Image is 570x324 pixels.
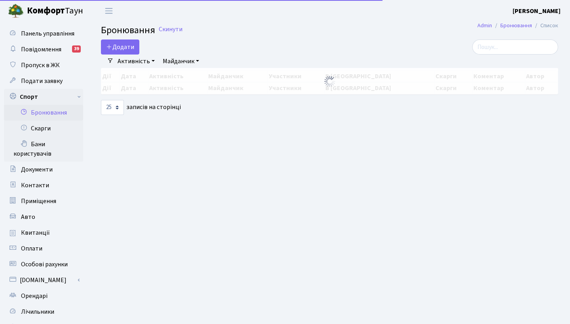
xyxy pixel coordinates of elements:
[21,292,47,300] span: Орендарі
[4,41,83,57] a: Повідомлення39
[4,121,83,136] a: Скарги
[4,89,83,105] a: Спорт
[21,213,35,221] span: Авто
[21,197,56,205] span: Приміщення
[21,228,50,237] span: Квитанції
[500,21,532,30] a: Бронювання
[4,136,83,162] a: Бани користувачів
[159,26,182,33] a: Скинути
[21,181,49,190] span: Контакти
[4,209,83,225] a: Авто
[101,40,139,55] button: Додати
[21,29,74,38] span: Панель управління
[101,23,155,37] span: Бронювання
[160,55,202,68] a: Майданчик
[8,3,24,19] img: logo.png
[4,241,83,256] a: Оплати
[21,45,61,54] span: Повідомлення
[4,73,83,89] a: Подати заявку
[513,7,560,15] b: [PERSON_NAME]
[21,244,42,253] span: Оплати
[101,100,124,115] select: записів на сторінці
[4,225,83,241] a: Квитанції
[323,75,336,88] img: Обробка...
[477,21,492,30] a: Admin
[21,260,68,269] span: Особові рахунки
[4,272,83,288] a: [DOMAIN_NAME]
[4,177,83,193] a: Контакти
[4,193,83,209] a: Приміщення
[4,256,83,272] a: Особові рахунки
[21,165,53,174] span: Документи
[27,4,65,17] b: Комфорт
[21,61,60,70] span: Пропуск в ЖК
[72,45,81,53] div: 39
[27,4,83,18] span: Таун
[4,105,83,121] a: Бронювання
[99,4,119,17] button: Переключити навігацію
[4,162,83,177] a: Документи
[21,77,63,85] span: Подати заявку
[4,304,83,320] a: Лічильники
[4,26,83,41] a: Панель управління
[513,6,560,16] a: [PERSON_NAME]
[465,17,570,34] nav: breadcrumb
[472,40,558,55] input: Пошук...
[101,100,181,115] label: записів на сторінці
[114,55,158,68] a: Активність
[21,307,54,316] span: Лічильники
[4,288,83,304] a: Орендарі
[532,21,558,30] li: Список
[4,57,83,73] a: Пропуск в ЖК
